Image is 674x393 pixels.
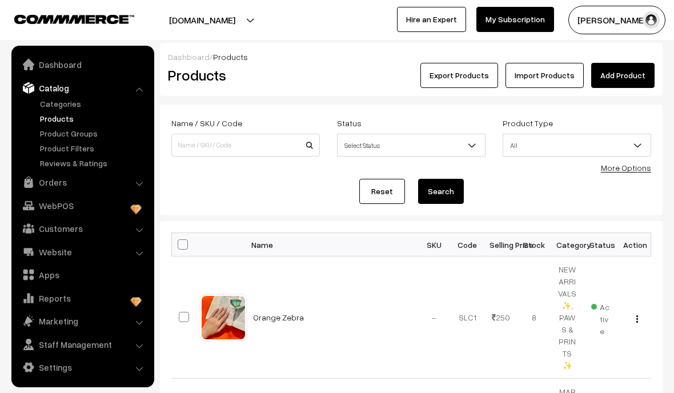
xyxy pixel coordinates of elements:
a: Hire an Expert [397,7,466,32]
img: Menu [636,315,638,323]
h2: Products [168,66,319,84]
a: Website [14,242,150,262]
a: My Subscription [476,7,554,32]
button: [DOMAIN_NAME] [129,6,275,34]
span: All [503,134,651,157]
th: Action [617,233,651,256]
label: Product Type [503,117,553,129]
a: Orange Zebra [253,312,304,322]
a: Staff Management [14,334,150,355]
button: [PERSON_NAME]… [568,6,665,34]
th: Code [451,233,484,256]
th: Stock [517,233,551,256]
a: Reviews & Ratings [37,157,150,169]
td: 250 [484,256,517,379]
a: Categories [37,98,150,110]
span: Select Status [338,135,485,155]
a: Marketing [14,311,150,331]
th: Name [246,233,418,256]
span: All [503,135,651,155]
a: Reports [14,288,150,308]
a: Customers [14,218,150,239]
img: COMMMERCE [14,15,134,23]
a: Settings [14,357,150,378]
a: Apps [14,264,150,285]
a: COMMMERCE [14,11,114,25]
a: Product Groups [37,127,150,139]
span: Active [591,298,611,337]
th: Category [551,233,584,256]
button: Export Products [420,63,498,88]
span: Products [213,52,248,62]
span: Select Status [337,134,486,157]
td: NEW ARRIVALS ✨, PAWS & PRINTS ✨ [551,256,584,379]
div: / [168,51,655,63]
a: Reset [359,179,405,204]
label: Name / SKU / Code [171,117,242,129]
a: More Options [601,163,651,173]
td: - [418,256,451,379]
th: Status [584,233,617,256]
a: Add Product [591,63,655,88]
a: Product Filters [37,142,150,154]
th: Selling Price [484,233,517,256]
a: Catalog [14,78,150,98]
button: Search [418,179,464,204]
th: SKU [418,233,451,256]
img: user [643,11,660,29]
a: Dashboard [14,54,150,75]
a: Orders [14,172,150,193]
td: 8 [517,256,551,379]
a: Products [37,113,150,125]
label: Status [337,117,362,129]
a: Import Products [505,63,584,88]
td: SLC1 [451,256,484,379]
input: Name / SKU / Code [171,134,320,157]
a: WebPOS [14,195,150,216]
a: Dashboard [168,52,210,62]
